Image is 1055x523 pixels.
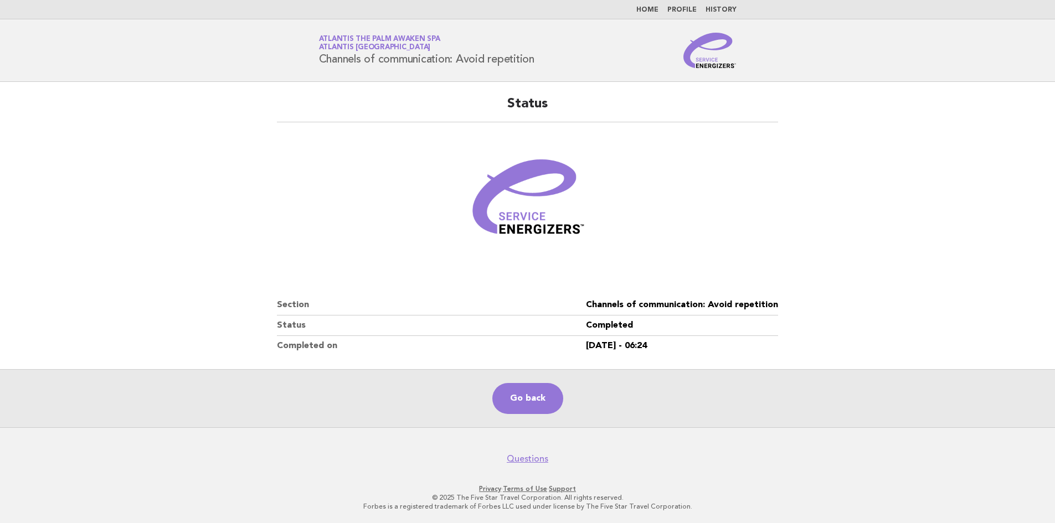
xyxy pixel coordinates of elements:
[503,485,547,493] a: Terms of Use
[319,36,534,65] h1: Channels of communication: Avoid repetition
[507,453,548,464] a: Questions
[586,336,778,356] dd: [DATE] - 06:24
[277,336,586,356] dt: Completed on
[189,484,867,493] p: · ·
[683,33,737,68] img: Service Energizers
[492,383,563,414] a: Go back
[549,485,576,493] a: Support
[319,44,431,51] span: Atlantis [GEOGRAPHIC_DATA]
[586,315,778,336] dd: Completed
[636,7,658,13] a: Home
[189,493,867,502] p: © 2025 The Five Star Travel Corporation. All rights reserved.
[189,502,867,511] p: Forbes is a registered trademark of Forbes LLC used under license by The Five Star Travel Corpora...
[461,136,594,268] img: Verified
[277,315,586,336] dt: Status
[667,7,697,13] a: Profile
[277,295,586,315] dt: Section
[479,485,501,493] a: Privacy
[586,295,778,315] dd: Channels of communication: Avoid repetition
[277,95,778,122] h2: Status
[319,35,440,51] a: Atlantis The Palm Awaken SpaAtlantis [GEOGRAPHIC_DATA]
[706,7,737,13] a: History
